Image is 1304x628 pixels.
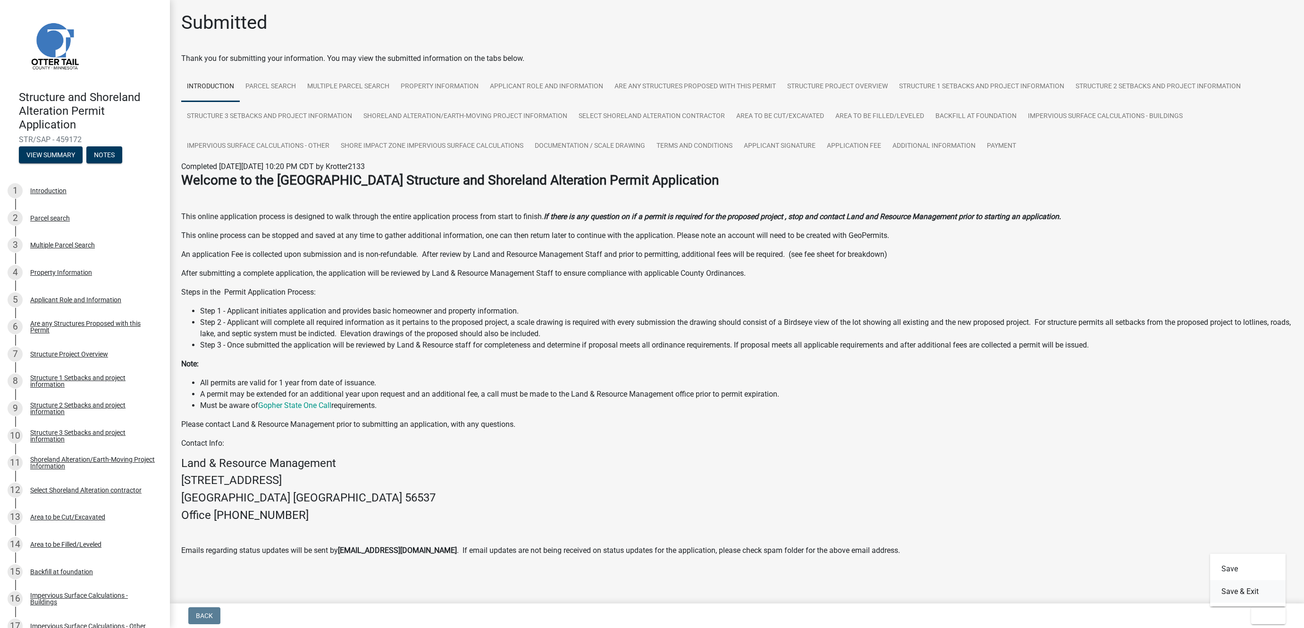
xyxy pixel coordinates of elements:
p: An application Fee is collected upon submission and is non-refundable. After review by Land and R... [181,249,1293,260]
p: This online application process is designed to walk through the entire application process from s... [181,211,1293,222]
div: Thank you for submitting your information. You may view the submitted information on the tabs below. [181,53,1293,64]
a: Applicant Signature [738,131,821,161]
p: Please contact Land & Resource Management prior to submitting an application, with any questions. [181,419,1293,430]
a: Application Fee [821,131,887,161]
button: View Summary [19,146,83,163]
div: Exit [1210,554,1286,607]
h4: Office [PHONE_NUMBER] [181,509,1293,522]
wm-modal-confirm: Summary [19,152,83,160]
div: 14 [8,537,23,552]
h4: Structure and Shoreland Alteration Permit Application [19,91,162,131]
li: All permits are valid for 1 year from date of issuance. [200,377,1293,389]
div: Select Shoreland Alteration contractor [30,487,142,493]
div: Area to be Cut/Excavated [30,514,105,520]
div: 8 [8,373,23,389]
a: Structure 2 Setbacks and project information [1070,72,1246,102]
div: Area to be Filled/Leveled [30,541,101,548]
a: Impervious Surface Calculations - Other [181,131,335,161]
p: This online process can be stopped and saved at any time to gather additional information, one ca... [181,230,1293,241]
button: Notes [86,146,122,163]
a: Additional Information [887,131,981,161]
div: Structure 2 Setbacks and project information [30,402,155,415]
div: 10 [8,428,23,443]
div: Applicant Role and Information [30,297,121,303]
div: Parcel search [30,215,70,221]
a: Payment [981,131,1022,161]
div: 3 [8,238,23,253]
a: Structure 1 Setbacks and project information [893,72,1070,102]
a: Applicant Role and Information [484,72,609,102]
a: Backfill at foundation [930,102,1022,132]
span: Completed [DATE][DATE] 10:20 PM CDT by Krotter2133 [181,162,365,171]
div: Are any Structures Proposed with this Permit [30,320,155,333]
div: Structure 3 Setbacks and project information [30,429,155,442]
div: 5 [8,292,23,307]
p: Emails regarding status updates will be sent by . If email updates are not being received on stat... [181,545,1293,556]
strong: Note: [181,359,199,368]
button: Back [188,607,220,624]
a: Shore Impact Zone Impervious Surface Calculations [335,131,529,161]
li: Must be aware of requirements. [200,400,1293,411]
a: Parcel search [240,72,302,102]
p: Steps in the Permit Application Process: [181,287,1293,298]
div: Multiple Parcel Search [30,242,95,248]
button: Save & Exit [1210,580,1286,603]
h1: Submitted [181,11,268,34]
p: After submitting a complete application, the application will be reviewed by Land & Resource Mana... [181,268,1293,279]
strong: [EMAIL_ADDRESS][DOMAIN_NAME] [338,546,457,555]
div: 7 [8,347,23,362]
span: STR/SAP - 459172 [19,135,151,144]
a: Terms and Conditions [651,131,738,161]
div: Backfill at foundation [30,569,93,575]
span: Back [196,612,213,620]
div: Impervious Surface Calculations - Buildings [30,592,155,605]
a: Are any Structures Proposed with this Permit [609,72,782,102]
div: 9 [8,401,23,416]
li: Step 3 - Once submitted the application will be reviewed by Land & Resource staff for completenes... [200,339,1293,351]
button: Exit [1251,607,1286,624]
div: 12 [8,483,23,498]
li: Step 2 - Applicant will complete all required information as it pertains to the proposed project,... [200,317,1293,339]
a: Area to be Filled/Leveled [830,102,930,132]
span: Exit [1259,612,1272,620]
div: Structure 1 Setbacks and project information [30,374,155,388]
a: Impervious Surface Calculations - Buildings [1022,102,1188,132]
div: 6 [8,319,23,334]
div: 16 [8,591,23,606]
a: Property Information [395,72,484,102]
img: Otter Tail County, Minnesota [19,10,90,81]
a: Structure 3 Setbacks and project information [181,102,358,132]
a: Area to be Cut/Excavated [731,102,830,132]
div: Introduction [30,187,67,194]
a: Gopher State One Call [258,401,331,410]
wm-modal-confirm: Notes [86,152,122,160]
a: Multiple Parcel Search [302,72,395,102]
div: Property Information [30,269,92,276]
h4: [GEOGRAPHIC_DATA] [GEOGRAPHIC_DATA] 56537 [181,491,1293,505]
li: A permit may be extended for an additional year upon request and an additional fee, a call must b... [200,389,1293,400]
a: Shoreland Alteration/Earth-Moving Project Information [358,102,573,132]
div: 4 [8,265,23,280]
h4: [STREET_ADDRESS] [181,474,1293,487]
div: Structure Project Overview [30,351,108,357]
div: 11 [8,455,23,470]
li: Step 1 - Applicant initiates application and provides basic homeowner and property information. [200,306,1293,317]
strong: Welcome to the [GEOGRAPHIC_DATA] Structure and Shoreland Alteration Permit Application [181,172,719,188]
a: Introduction [181,72,240,102]
a: Structure Project Overview [782,72,893,102]
div: 2 [8,211,23,226]
p: Contact Info: [181,438,1293,449]
div: 15 [8,564,23,579]
a: Documentation / Scale Drawing [529,131,651,161]
a: Select Shoreland Alteration contractor [573,102,731,132]
h4: Land & Resource Management [181,457,1293,470]
strong: If there is any question on if a permit is required for the proposed project , stop and contact L... [544,212,1061,221]
div: 1 [8,183,23,198]
button: Save [1210,558,1286,580]
div: Shoreland Alteration/Earth-Moving Project Information [30,456,155,469]
div: 13 [8,509,23,525]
